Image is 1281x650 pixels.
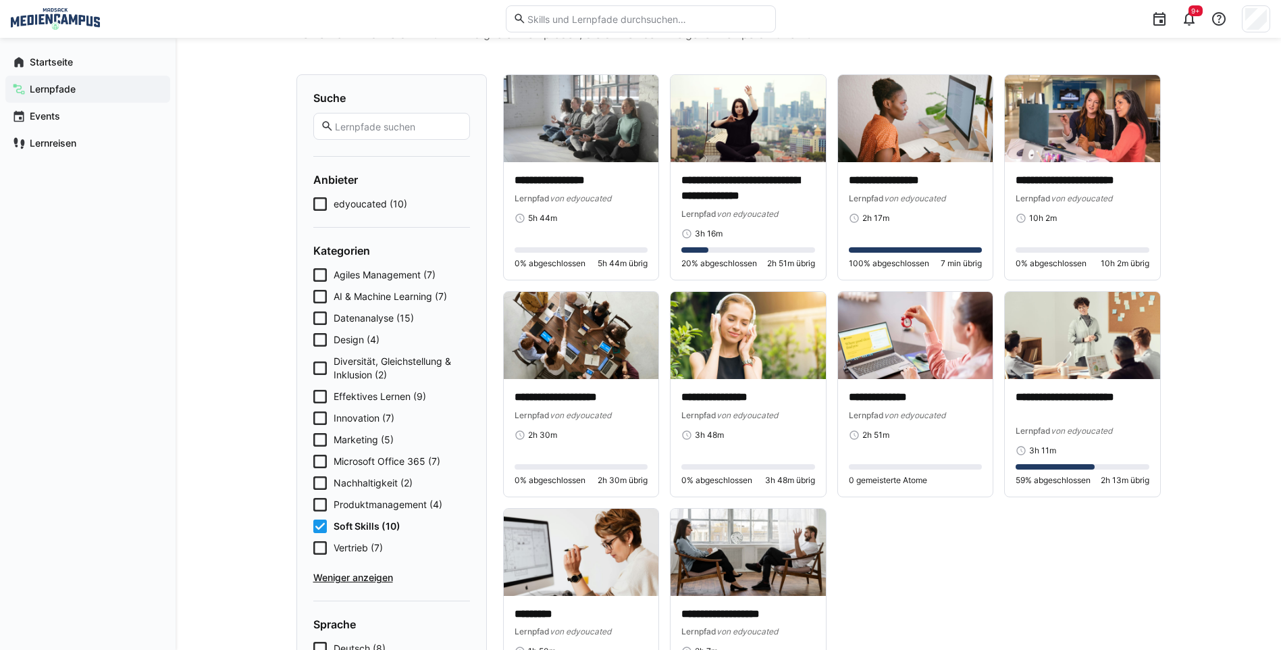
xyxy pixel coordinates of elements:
span: 2h 30m übrig [598,475,648,486]
span: 0% abgeschlossen [515,475,585,486]
span: Nachhaltigkeit (2) [334,476,413,490]
span: Lernpfad [1016,193,1051,203]
span: Lernpfad [681,209,716,219]
span: edyoucated (10) [334,197,407,211]
span: Weniger anzeigen [313,571,470,584]
img: image [504,292,659,379]
span: Lernpfad [681,626,716,636]
h4: Sprache [313,618,470,631]
span: 3h 11m [1029,445,1056,456]
span: 59% abgeschlossen [1016,475,1091,486]
span: Innovation (7) [334,411,394,425]
span: von edyoucated [550,193,611,203]
span: Lernpfad [515,626,550,636]
span: Lernpfad [515,193,550,203]
span: von edyoucated [716,209,778,219]
img: image [838,75,993,162]
span: von edyoucated [884,193,945,203]
span: 3h 48m [695,430,724,441]
span: 10h 2m übrig [1101,258,1149,269]
img: image [671,75,826,162]
span: von edyoucated [550,626,611,636]
span: Lernpfad [849,193,884,203]
span: Vertrieb (7) [334,541,383,555]
img: image [671,509,826,596]
span: Effektives Lernen (9) [334,390,426,403]
span: von edyoucated [884,410,945,420]
span: 7 min übrig [941,258,982,269]
span: 2h 13m übrig [1101,475,1149,486]
span: von edyoucated [1051,193,1112,203]
span: 0% abgeschlossen [515,258,585,269]
span: 5h 44m übrig [598,258,648,269]
span: 20% abgeschlossen [681,258,757,269]
span: 3h 16m [695,228,723,239]
span: Lernpfad [849,410,884,420]
span: 9+ [1191,7,1200,15]
img: image [671,292,826,379]
img: image [838,292,993,379]
span: Lernpfad [681,410,716,420]
img: image [1005,75,1160,162]
span: 2h 51m [862,430,889,441]
h4: Kategorien [313,244,470,257]
span: 2h 51m übrig [767,258,815,269]
span: 0% abgeschlossen [681,475,752,486]
span: Soft Skills (10) [334,520,400,533]
span: 2h 30m [528,430,557,441]
img: image [504,75,659,162]
h4: Anbieter [313,173,470,186]
span: von edyoucated [716,626,778,636]
span: Design (4) [334,333,380,347]
span: 0 gemeisterte Atome [849,475,927,486]
img: image [504,509,659,596]
span: von edyoucated [716,410,778,420]
h4: Suche [313,91,470,105]
span: Microsoft Office 365 (7) [334,455,440,468]
span: Lernpfad [1016,426,1051,436]
img: image [1005,292,1160,379]
span: von edyoucated [1051,426,1112,436]
span: Agiles Management (7) [334,268,436,282]
span: 5h 44m [528,213,557,224]
span: Datenanalyse (15) [334,311,414,325]
span: Marketing (5) [334,433,394,447]
input: Lernpfade suchen [334,120,462,132]
span: 3h 48m übrig [765,475,815,486]
span: Diversität, Gleichstellung & Inklusion (2) [334,355,470,382]
span: 100% abgeschlossen [849,258,929,269]
span: 2h 17m [862,213,889,224]
span: Lernpfad [515,410,550,420]
input: Skills und Lernpfade durchsuchen… [526,13,768,25]
span: AI & Machine Learning (7) [334,290,447,303]
span: Produktmanagement (4) [334,498,442,511]
span: 0% abgeschlossen [1016,258,1087,269]
span: von edyoucated [550,410,611,420]
span: 10h 2m [1029,213,1057,224]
